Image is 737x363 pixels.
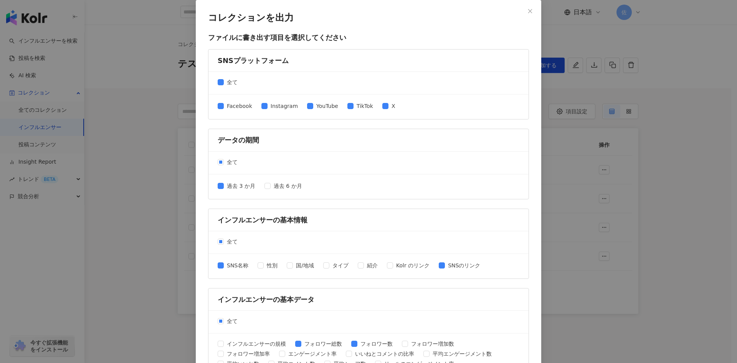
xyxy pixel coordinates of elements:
[271,182,305,190] span: 過去 6 か月
[218,56,519,65] div: SNSプラットフォーム
[301,340,345,348] span: フォロワー総数
[224,237,241,246] span: 全て
[293,261,317,270] span: 国/地域
[224,182,258,190] span: 過去 3 か月
[224,350,273,358] span: フォロワー増加率
[208,33,529,42] p: ファイルに書き出す項目を選択してください
[445,261,483,270] span: SNSのリンク
[388,102,398,110] span: X
[357,340,396,348] span: フォロワー数
[352,350,417,358] span: いいねとコメントの比率
[208,12,529,23] p: コレクションを出力
[218,135,519,145] div: データの期間
[527,8,533,14] span: close
[218,295,519,304] div: インフルエンサーの基本データ
[285,350,340,358] span: エンゲージメント率
[224,102,255,110] span: Facebook
[224,317,241,325] span: 全て
[224,340,289,348] span: インフルエンサーの規模
[354,102,376,110] span: TikTok
[522,3,538,19] button: Close
[430,350,495,358] span: 平均エンゲージメント数
[313,102,341,110] span: YouTube
[224,78,241,86] span: 全て
[264,261,281,270] span: 性別
[218,215,519,225] div: インフルエンサーの基本情報
[268,102,301,110] span: Instagram
[364,261,381,270] span: 紹介
[224,261,251,270] span: SNS名称
[224,158,241,166] span: 全て
[329,261,352,270] span: タイプ
[408,340,457,348] span: フォロワー増加数
[393,261,433,270] span: Kolr のリンク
